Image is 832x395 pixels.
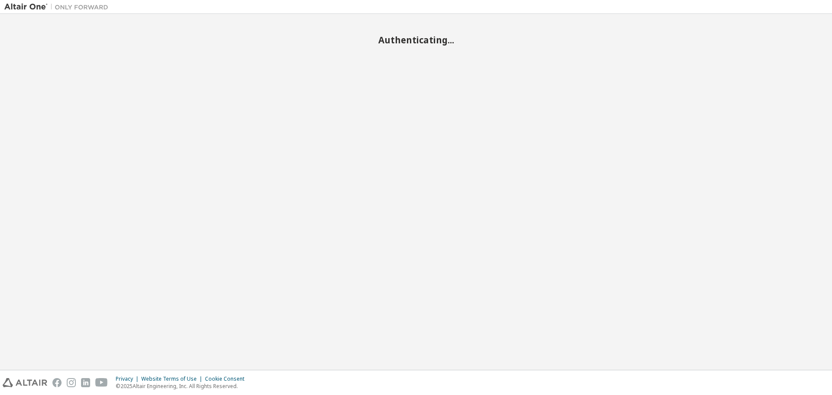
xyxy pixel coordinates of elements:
div: Privacy [116,375,141,382]
img: linkedin.svg [81,378,90,387]
img: instagram.svg [67,378,76,387]
div: Website Terms of Use [141,375,205,382]
img: altair_logo.svg [3,378,47,387]
img: facebook.svg [52,378,62,387]
div: Cookie Consent [205,375,250,382]
p: © 2025 Altair Engineering, Inc. All Rights Reserved. [116,382,250,390]
img: Altair One [4,3,113,11]
h2: Authenticating... [4,34,828,46]
img: youtube.svg [95,378,108,387]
